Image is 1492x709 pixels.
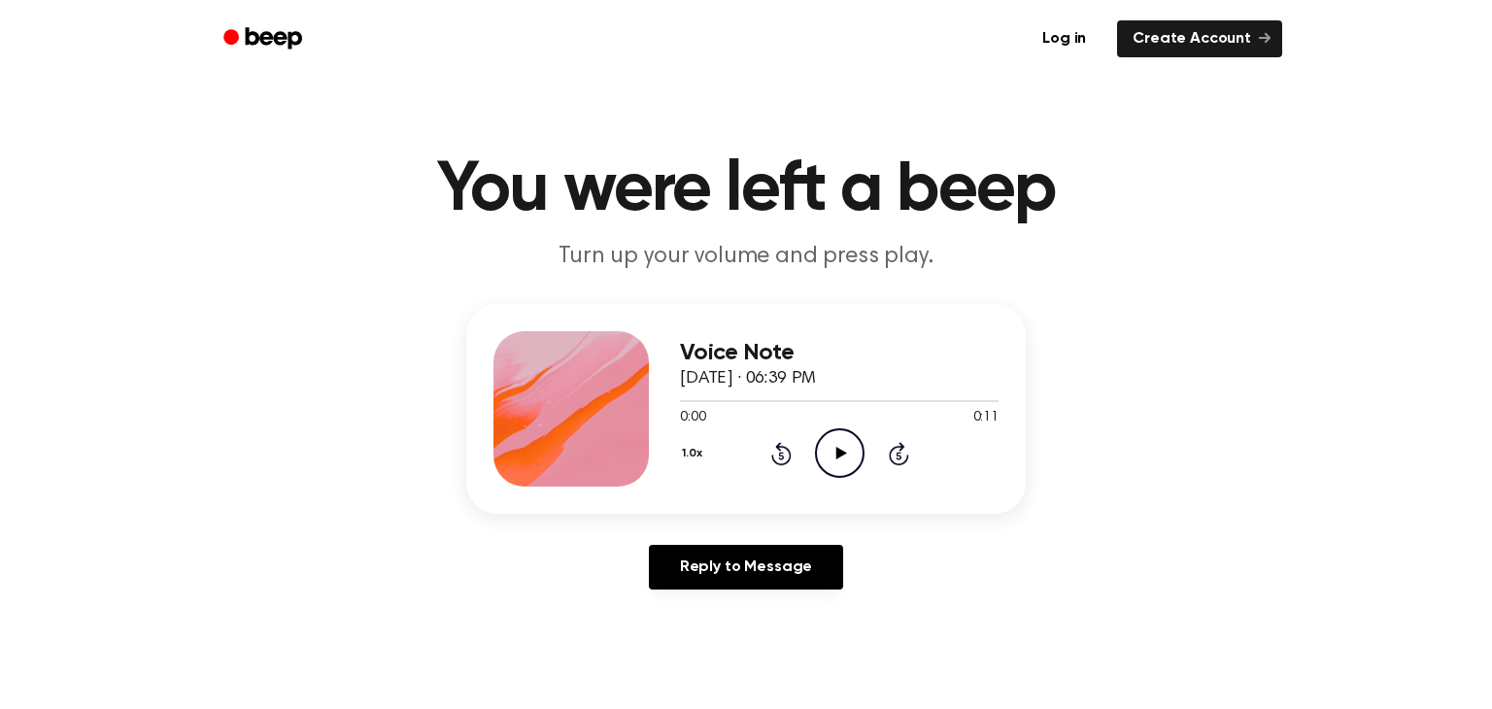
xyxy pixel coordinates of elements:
a: Log in [1023,17,1105,61]
p: Turn up your volume and press play. [373,241,1119,273]
h3: Voice Note [680,340,999,366]
a: Beep [210,20,320,58]
span: 0:11 [973,408,999,428]
a: Create Account [1117,20,1282,57]
button: 1.0x [680,437,709,470]
a: Reply to Message [649,545,843,590]
span: [DATE] · 06:39 PM [680,370,816,388]
h1: You were left a beep [249,155,1243,225]
span: 0:00 [680,408,705,428]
